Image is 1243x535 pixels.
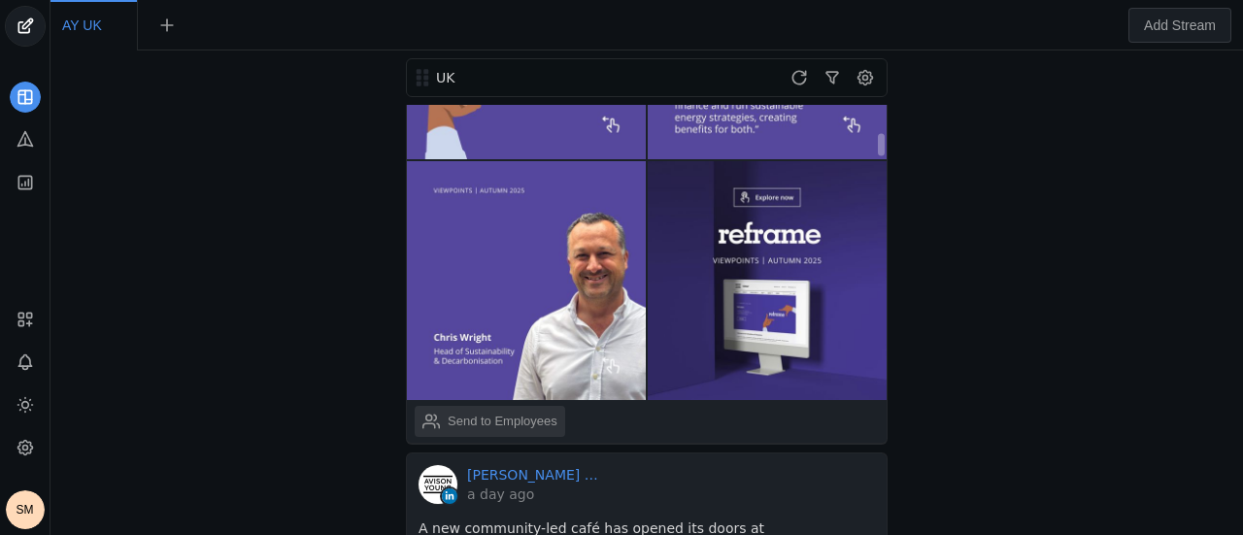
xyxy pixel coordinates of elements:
a: a day ago [467,485,603,504]
button: Add Stream [1128,8,1231,43]
div: UK [436,68,667,87]
a: [PERSON_NAME] [PERSON_NAME] │[GEOGRAPHIC_DATA] [467,465,603,485]
span: Add Stream [1144,16,1216,35]
img: undefined [407,161,646,400]
div: UK [434,68,667,87]
img: undefined [648,161,887,400]
img: cache [419,465,457,504]
div: Send to Employees [448,412,557,431]
span: Click to edit name [62,18,102,32]
button: Send to Employees [415,406,565,437]
button: SM [6,490,45,529]
app-icon-button: New Tab [150,17,185,32]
